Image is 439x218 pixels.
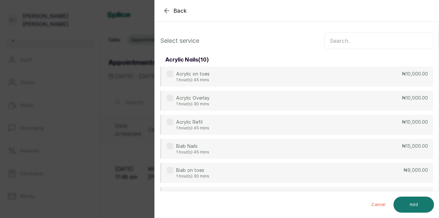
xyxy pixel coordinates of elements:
p: Biab on toes [176,167,209,174]
p: Biab Nails [176,143,209,149]
p: 1 hour(s) 45 mins [176,125,209,131]
p: Acrylic on toes [176,71,210,77]
button: Cancel [366,197,391,213]
p: ₦10,000.00 [402,71,428,77]
p: 1 hour(s) 45 mins [176,149,209,155]
p: ₦9,000.00 [404,167,428,174]
h3: acrylic nails ( 10 ) [165,56,209,64]
p: ₦10,000.00 [402,119,428,125]
span: Back [173,7,187,15]
p: Select service [160,36,199,45]
p: 1 hour(s) 30 mins [176,174,209,179]
p: Acrylic Refil [176,119,209,125]
p: ₦15,000.00 [402,143,428,149]
input: Search. [324,32,433,49]
p: 1 hour(s) 45 mins [176,77,210,83]
p: ₦10,000.00 [402,95,428,101]
p: Acrylic Overlay [176,95,210,101]
p: 1 hour(s) 30 mins [176,101,210,107]
button: Back [163,7,187,15]
button: Add [393,197,434,213]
